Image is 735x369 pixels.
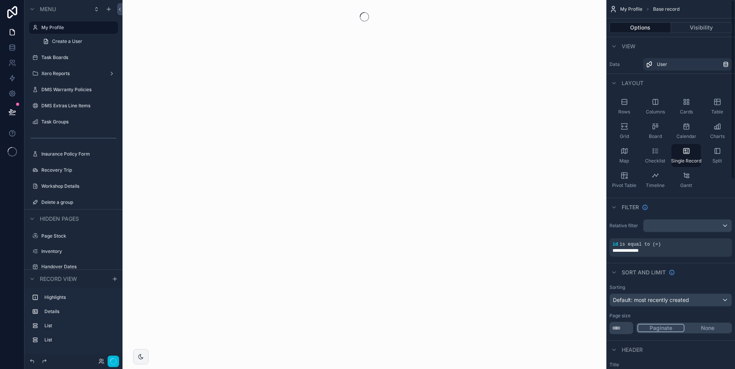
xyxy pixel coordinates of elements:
button: Paginate [637,324,684,332]
label: Relative filter [609,223,640,229]
button: Grid [609,120,639,143]
label: List [44,323,112,329]
span: Single Record [671,158,701,164]
span: Rows [618,109,630,115]
span: Pivot Table [612,182,636,189]
span: Table [711,109,723,115]
span: Hidden pages [40,215,79,223]
button: Calendar [671,120,701,143]
label: DMS Extras Line Items [41,103,113,109]
span: Grid [620,133,629,139]
span: Charts [710,133,725,139]
span: Default: most recently created [613,297,689,303]
label: Recovery Trip [41,167,113,173]
label: DMS Warranty Policies [41,87,113,93]
label: Page Stock [41,233,113,239]
button: Split [702,144,732,167]
span: Gantt [680,182,692,189]
span: is equal to (=) [619,242,661,247]
label: List [44,337,112,343]
label: Sorting [609,284,625,290]
span: Split [712,158,722,164]
span: Base record [653,6,679,12]
a: User [643,58,732,71]
button: Timeline [640,169,670,192]
button: Default: most recently created [609,294,732,307]
label: Xero Reports [41,71,103,77]
button: Map [609,144,639,167]
button: Charts [702,120,732,143]
span: My Profile [620,6,642,12]
button: Options [609,22,671,33]
span: Menu [40,5,56,13]
label: My Profile [41,25,113,31]
span: Record view [40,275,77,283]
span: Create a User [52,38,82,44]
span: Header [622,346,643,354]
label: Insurance Policy Form [41,151,113,157]
button: Rows [609,95,639,118]
span: Columns [646,109,665,115]
label: Page size [609,313,630,319]
button: Checklist [640,144,670,167]
span: Calendar [676,133,696,139]
label: Delete a group [41,199,113,205]
button: Visibility [671,22,732,33]
button: Gantt [671,169,701,192]
label: Workshop Details [41,183,113,189]
span: View [622,43,635,50]
button: Single Record [671,144,701,167]
span: Cards [680,109,693,115]
label: Task Boards [41,54,113,61]
button: Cards [671,95,701,118]
label: Details [44,308,112,315]
span: Checklist [645,158,665,164]
span: Board [649,133,662,139]
label: Inventory [41,248,113,254]
label: Highlights [44,294,112,300]
span: Filter [622,203,639,211]
button: Board [640,120,670,143]
span: Layout [622,79,644,87]
a: Create a User [38,35,118,48]
label: Task Groups [41,119,113,125]
button: Columns [640,95,670,118]
button: Table [702,95,732,118]
span: Sort And Limit [622,269,666,276]
span: Map [619,158,629,164]
span: id [612,242,618,247]
label: Data [609,61,640,67]
span: Timeline [646,182,665,189]
button: Pivot Table [609,169,639,192]
label: Handover Dates [41,264,113,270]
span: User [657,61,667,67]
button: None [684,324,731,332]
div: scrollable content [24,288,122,354]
